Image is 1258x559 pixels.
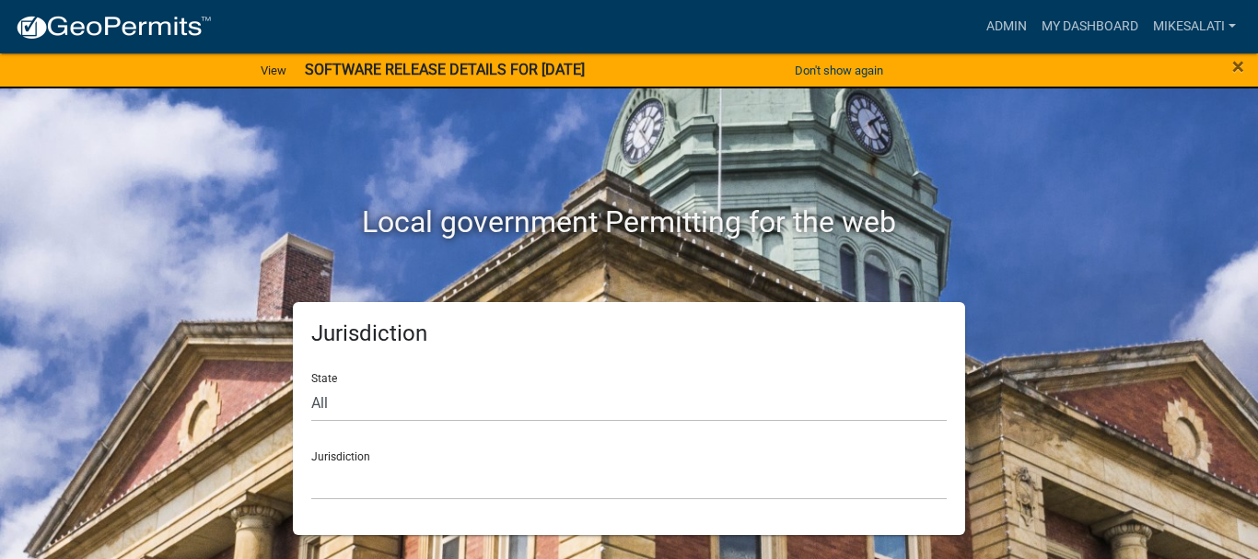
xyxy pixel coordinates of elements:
h2: Local government Permitting for the web [118,204,1140,239]
button: Don't show again [787,55,891,86]
a: Admin [979,9,1034,44]
h5: Jurisdiction [311,320,947,347]
span: × [1232,53,1244,79]
button: Close [1232,55,1244,77]
a: MikeSalati [1146,9,1243,44]
strong: SOFTWARE RELEASE DETAILS FOR [DATE] [305,61,585,78]
a: My Dashboard [1034,9,1146,44]
a: View [253,55,294,86]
